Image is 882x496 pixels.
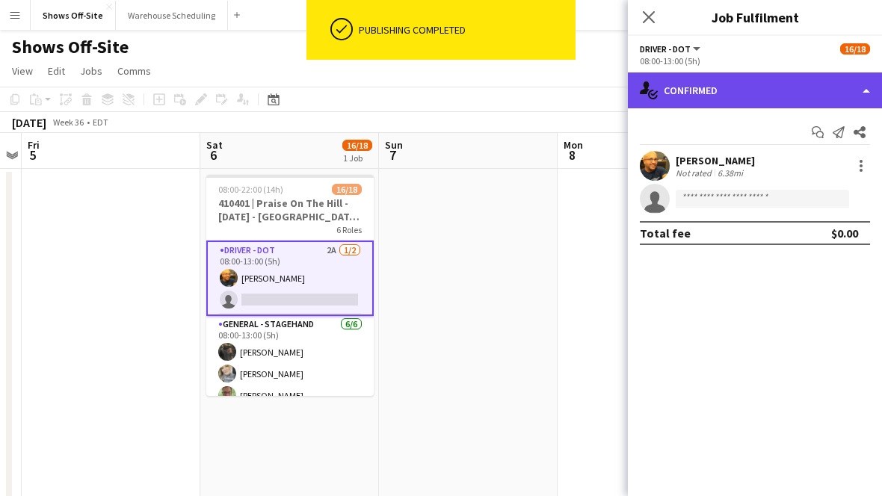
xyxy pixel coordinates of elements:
[28,138,40,152] span: Fri
[715,167,746,179] div: 6.38mi
[49,117,87,128] span: Week 36
[676,167,715,179] div: Not rated
[218,184,283,195] span: 08:00-22:00 (14h)
[25,146,40,164] span: 5
[359,23,570,37] div: Publishing completed
[831,226,858,241] div: $0.00
[206,241,374,316] app-card-role: Driver - DOT2A1/208:00-13:00 (5h)[PERSON_NAME]
[12,64,33,78] span: View
[840,43,870,55] span: 16/18
[206,138,223,152] span: Sat
[204,146,223,164] span: 6
[12,115,46,130] div: [DATE]
[561,146,583,164] span: 8
[31,1,116,30] button: Shows Off-Site
[628,7,882,27] h3: Job Fulfilment
[6,61,39,81] a: View
[640,43,691,55] span: Driver - DOT
[385,138,403,152] span: Sun
[336,224,362,235] span: 6 Roles
[116,1,228,30] button: Warehouse Scheduling
[564,138,583,152] span: Mon
[206,316,374,475] app-card-role: General - Stagehand6/608:00-13:00 (5h)[PERSON_NAME][PERSON_NAME][PERSON_NAME]
[42,61,71,81] a: Edit
[12,36,129,58] h1: Shows Off-Site
[206,175,374,396] app-job-card: 08:00-22:00 (14h)16/18410401 | Praise On The Hill - [DATE] - [GEOGRAPHIC_DATA], [GEOGRAPHIC_DATA]...
[640,43,703,55] button: Driver - DOT
[342,140,372,151] span: 16/18
[628,72,882,108] div: Confirmed
[117,64,151,78] span: Comms
[80,64,102,78] span: Jobs
[332,184,362,195] span: 16/18
[93,117,108,128] div: EDT
[676,154,755,167] div: [PERSON_NAME]
[74,61,108,81] a: Jobs
[383,146,403,164] span: 7
[640,55,870,66] div: 08:00-13:00 (5h)
[111,61,157,81] a: Comms
[206,196,374,223] h3: 410401 | Praise On The Hill - [DATE] - [GEOGRAPHIC_DATA], [GEOGRAPHIC_DATA]
[640,226,691,241] div: Total fee
[343,152,371,164] div: 1 Job
[48,64,65,78] span: Edit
